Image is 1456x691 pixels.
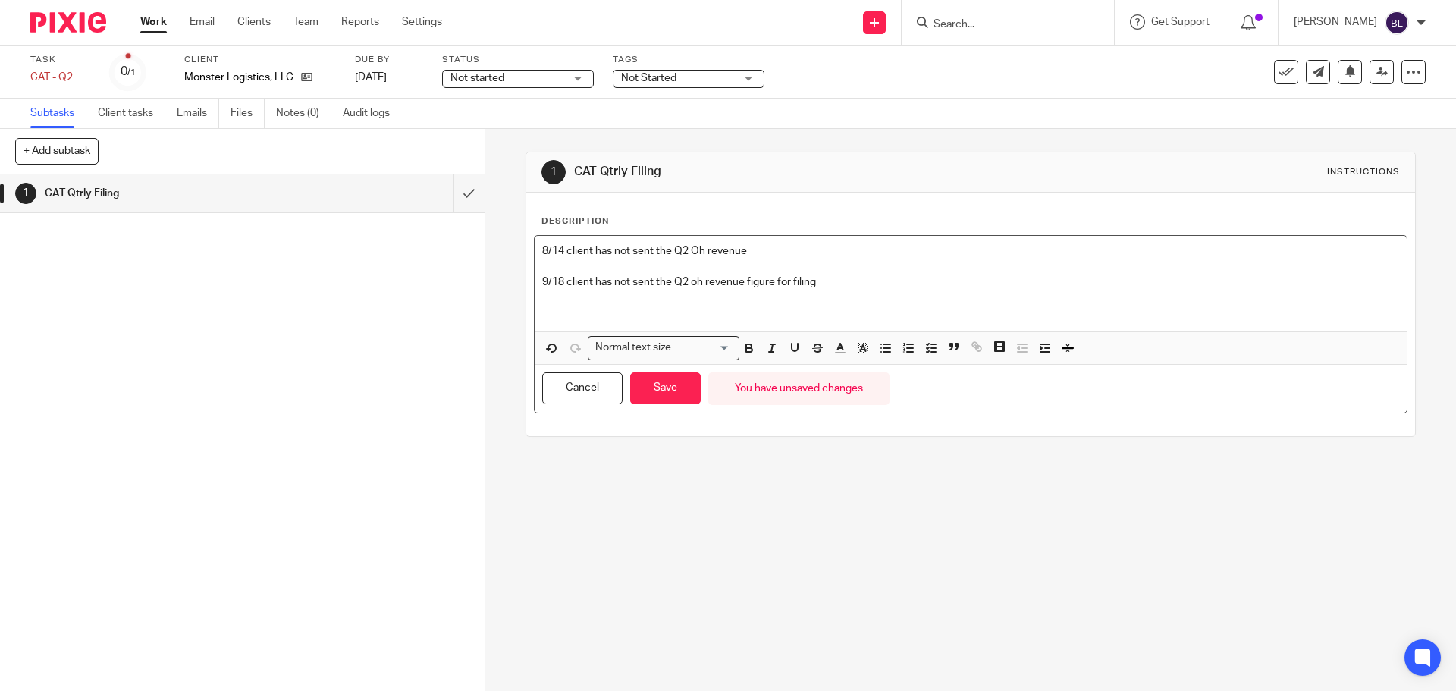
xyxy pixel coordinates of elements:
label: Client [184,54,336,66]
span: Normal text size [591,340,674,356]
div: 1 [541,160,566,184]
a: Subtasks [30,99,86,128]
h1: CAT Qtrly Filing [574,164,1003,180]
div: You have unsaved changes [708,372,890,405]
div: Search for option [588,336,739,360]
a: Files [231,99,265,128]
span: Not Started [621,73,676,83]
label: Task [30,54,91,66]
img: Pixie [30,12,106,33]
h1: CAT Qtrly Filing [45,182,307,205]
p: [PERSON_NAME] [1294,14,1377,30]
p: Monster Logistics, LLC [184,70,293,85]
small: /1 [127,68,136,77]
label: Status [442,54,594,66]
a: Email [190,14,215,30]
button: Cancel [542,372,623,405]
p: Description [541,215,609,228]
a: Work [140,14,167,30]
button: + Add subtask [15,138,99,164]
img: svg%3E [1385,11,1409,35]
span: Get Support [1151,17,1210,27]
div: Instructions [1327,166,1400,178]
button: Save [630,372,701,405]
label: Tags [613,54,764,66]
span: Not started [450,73,504,83]
span: [DATE] [355,72,387,83]
div: 0 [121,63,136,80]
a: Client tasks [98,99,165,128]
p: 8/14 client has not sent the Q2 Oh revenue [542,243,1398,259]
a: Settings [402,14,442,30]
input: Search [932,18,1068,32]
a: Clients [237,14,271,30]
div: 1 [15,183,36,204]
a: Notes (0) [276,99,331,128]
a: Emails [177,99,219,128]
p: 9/18 client has not sent the Q2 oh revenue figure for filing [542,275,1398,290]
a: Reports [341,14,379,30]
a: Audit logs [343,99,401,128]
div: CAT - Q2 [30,70,91,85]
a: Team [293,14,318,30]
input: Search for option [676,340,730,356]
label: Due by [355,54,423,66]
